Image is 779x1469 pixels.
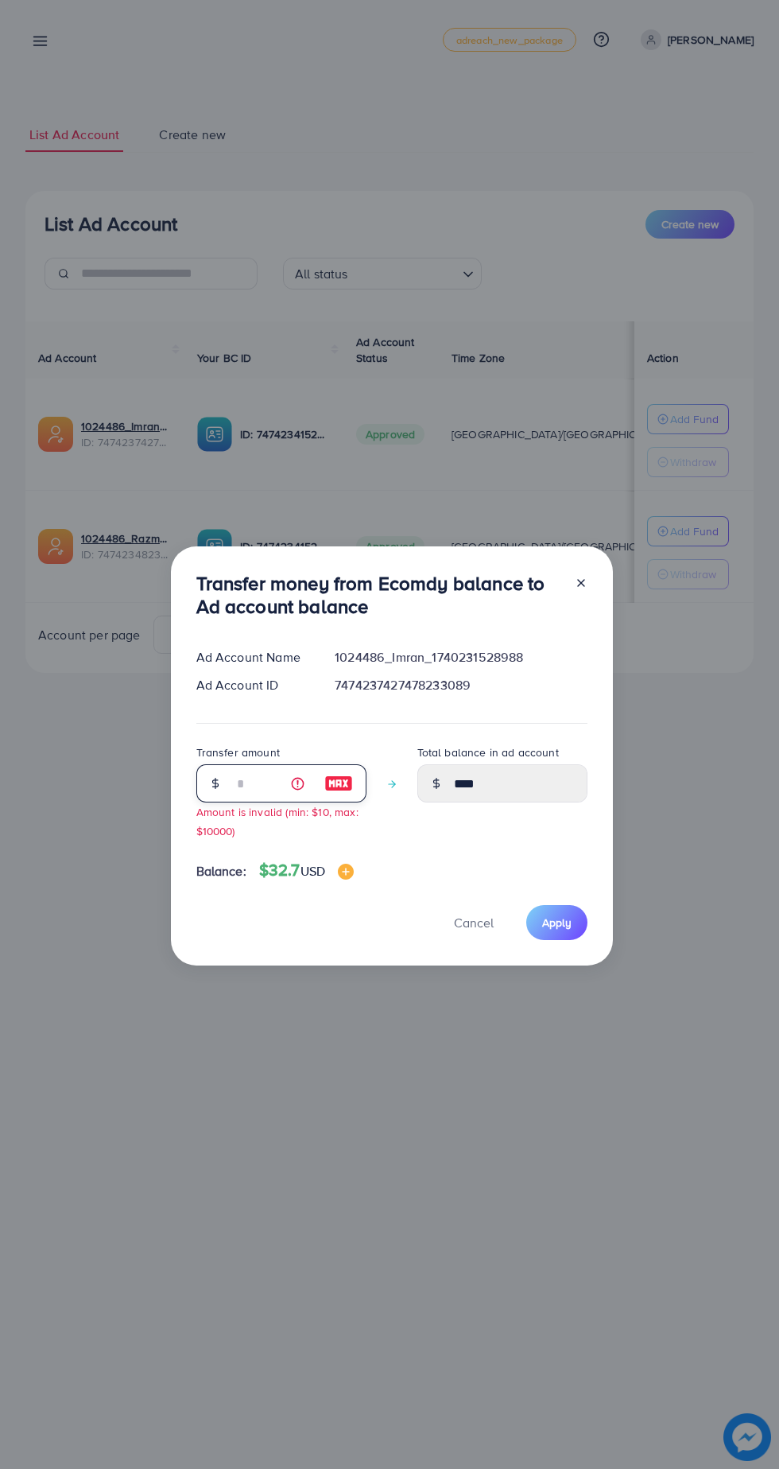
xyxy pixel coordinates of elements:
div: 7474237427478233089 [322,676,599,694]
label: Transfer amount [196,744,280,760]
label: Total balance in ad account [417,744,559,760]
h4: $32.7 [259,861,354,880]
span: Balance: [196,862,246,880]
span: Apply [542,915,572,931]
span: Cancel [454,914,494,931]
div: Ad Account Name [184,648,323,666]
h3: Transfer money from Ecomdy balance to Ad account balance [196,572,562,618]
button: Apply [526,905,587,939]
img: image [324,774,353,793]
div: Ad Account ID [184,676,323,694]
img: image [338,864,354,880]
small: Amount is invalid (min: $10, max: $10000) [196,804,358,837]
button: Cancel [434,905,514,939]
div: 1024486_Imran_1740231528988 [322,648,599,666]
span: USD [300,862,325,880]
